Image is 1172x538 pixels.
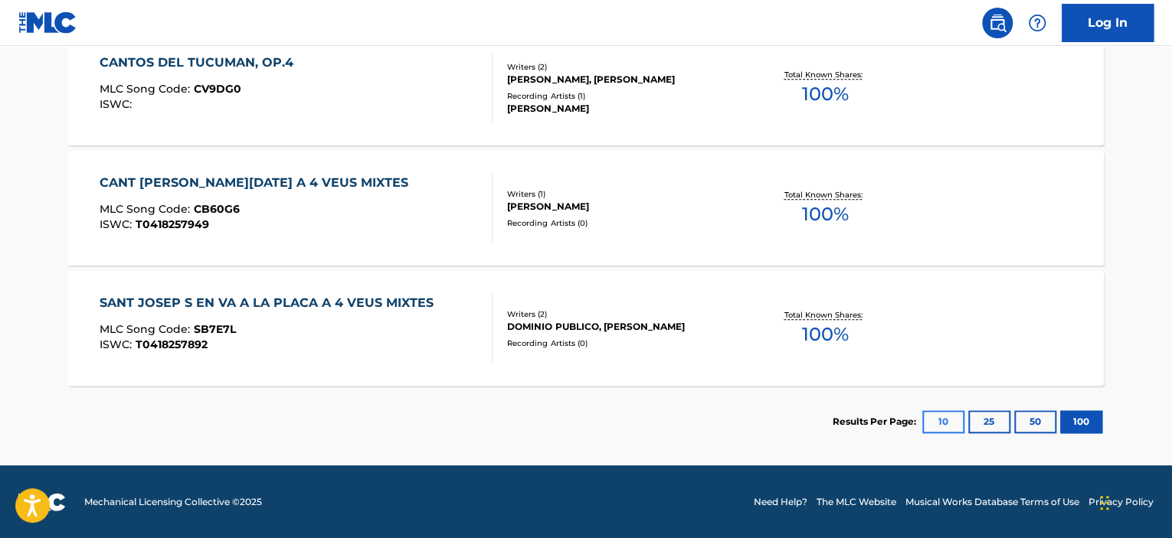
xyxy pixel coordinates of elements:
[1095,465,1172,538] div: Widget de chat
[1014,410,1056,433] button: 50
[100,54,301,72] div: CANTOS DEL TUCUMAN, OP.4
[801,80,848,108] span: 100 %
[922,410,964,433] button: 10
[136,217,209,231] span: T0418257949
[507,61,738,73] div: Writers ( 2 )
[801,321,848,348] span: 100 %
[507,200,738,214] div: [PERSON_NAME]
[18,493,66,511] img: logo
[194,82,241,96] span: CV9DG0
[100,217,136,231] span: ISWC :
[833,415,920,429] p: Results Per Page:
[1060,410,1102,433] button: 100
[968,410,1010,433] button: 25
[1100,480,1109,526] div: Arrastrar
[817,495,896,509] a: The MLC Website
[1062,4,1154,42] a: Log In
[84,495,262,509] span: Mechanical Licensing Collective © 2025
[507,217,738,229] div: Recording Artists ( 0 )
[507,73,738,86] div: [PERSON_NAME], [PERSON_NAME]
[100,174,416,192] div: CANT [PERSON_NAME][DATE] A 4 VEUS MIXTES
[136,337,208,351] span: T0418257892
[507,308,738,320] div: Writers ( 2 )
[1095,465,1172,538] iframe: Chat Widget
[507,337,738,349] div: Recording Artists ( 0 )
[905,495,1079,509] a: Musical Works Database Terms of Use
[784,309,866,321] p: Total Known Shares:
[507,102,738,116] div: [PERSON_NAME]
[1089,495,1154,509] a: Privacy Policy
[100,294,441,312] div: SANT JOSEP S EN VA A LA PLACA A 4 VEUS MIXTES
[18,11,77,34] img: MLC Logo
[68,31,1104,145] a: CANTOS DEL TUCUMAN, OP.4MLC Song Code:CV9DG0ISWC:Writers (2)[PERSON_NAME], [PERSON_NAME]Recording...
[784,69,866,80] p: Total Known Shares:
[1028,14,1046,32] img: help
[68,151,1104,266] a: CANT [PERSON_NAME][DATE] A 4 VEUS MIXTESMLC Song Code:CB60G6ISWC:T0418257949Writers (1)[PERSON_NA...
[100,322,194,336] span: MLC Song Code :
[982,8,1013,38] a: Public Search
[507,90,738,102] div: Recording Artists ( 1 )
[754,495,807,509] a: Need Help?
[194,202,240,216] span: CB60G6
[100,202,194,216] span: MLC Song Code :
[100,97,136,111] span: ISWC :
[1022,8,1053,38] div: Help
[507,188,738,200] div: Writers ( 1 )
[194,322,236,336] span: SB7E7L
[988,14,1007,32] img: search
[68,271,1104,386] a: SANT JOSEP S EN VA A LA PLACA A 4 VEUS MIXTESMLC Song Code:SB7E7LISWC:T0418257892Writers (2)DOMIN...
[100,337,136,351] span: ISWC :
[784,189,866,201] p: Total Known Shares:
[801,201,848,228] span: 100 %
[100,82,194,96] span: MLC Song Code :
[507,320,738,334] div: DOMINIO PUBLICO, [PERSON_NAME]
